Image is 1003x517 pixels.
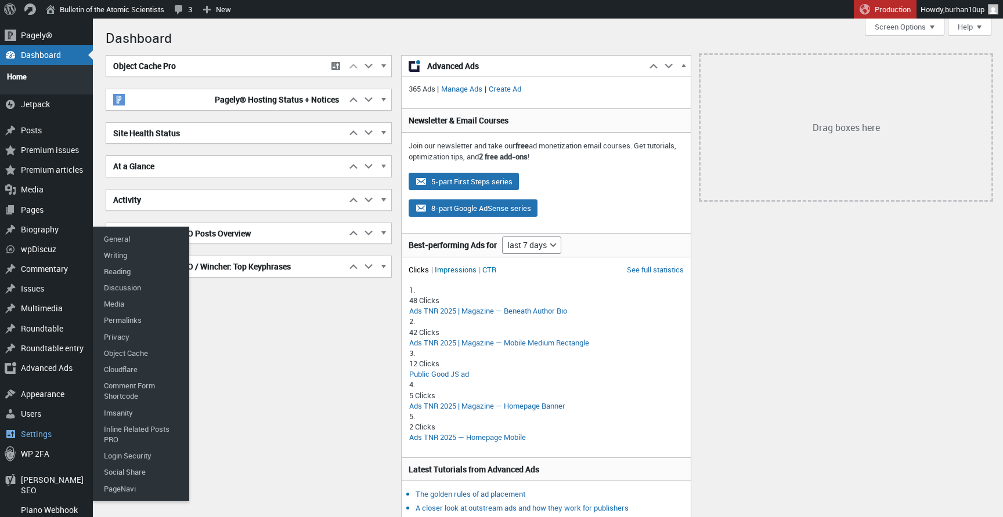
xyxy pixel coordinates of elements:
a: The golden rules of ad placement [416,489,525,499]
a: Public Good JS ad [409,369,469,379]
a: Ads TNR 2025 — Homepage Mobile [409,432,526,442]
p: 365 Ads | | [409,83,684,95]
h1: Dashboard [106,24,991,49]
span: Advanced Ads [427,60,639,72]
div: 5 Clicks [409,390,684,401]
a: Inline Related Posts PRO [96,421,189,447]
a: Social Share [96,464,189,480]
h3: Newsletter & Email Courses [409,115,684,126]
button: Screen Options [865,19,944,36]
a: Media [96,296,189,312]
h2: At a Glance [106,156,346,177]
button: 8-part Google AdSense series [409,199,537,217]
h2: Site Health Status [106,123,346,144]
a: Writing [96,247,189,263]
a: Create Ad [486,83,524,94]
h2: Object Cache Pro [106,56,325,77]
div: 4. [409,379,684,389]
a: Imsanity [96,405,189,421]
div: 2. [409,316,684,326]
a: Discussion [96,279,189,296]
div: 3. [409,348,684,358]
a: Cloudflare [96,361,189,377]
li: Impressions [435,264,481,275]
a: Ads TNR 2025 | Magazine — Beneath Author Bio [409,305,567,316]
a: PageNavi [96,480,189,497]
p: Join our newsletter and take our ad monetization email courses. Get tutorials, optimization tips,... [409,140,684,163]
div: 12 Clicks [409,358,684,369]
a: A closer look at outstream ads and how they work for publishers [416,503,629,513]
div: 42 Clicks [409,327,684,337]
a: Ads TNR 2025 | Magazine — Homepage Banner [409,401,565,411]
h3: Latest Tutorials from Advanced Ads [409,464,684,475]
a: General [96,231,189,247]
h2: [PERSON_NAME] SEO Posts Overview [106,223,346,244]
a: Object Cache [96,345,189,361]
li: CTR [482,264,496,275]
img: pagely-w-on-b20x20.png [113,94,125,105]
a: Reading [96,263,189,279]
h2: [PERSON_NAME] SEO / Wincher: Top Keyphrases [106,256,346,277]
a: Ads TNR 2025 | Magazine — Mobile Medium Rectangle [409,337,589,348]
h2: Pagely® Hosting Status + Notices [106,89,346,110]
div: 2 Clicks [409,421,684,432]
div: 1. [409,285,684,295]
a: Login Security [96,447,189,464]
h2: Activity [106,190,346,210]
a: Permalinks [96,312,189,328]
h3: Best-performing Ads for [409,239,497,251]
strong: free [515,140,529,151]
a: Comment Form Shortcode [96,377,189,404]
div: 5. [409,411,684,421]
button: 5-part First Steps series [409,173,519,190]
li: Clicks [409,264,433,275]
button: Help [948,19,991,36]
a: Privacy [96,329,189,345]
a: Manage Ads [439,83,485,94]
span: burhan10up [945,4,984,14]
div: 48 Clicks [409,295,684,305]
a: See full statistics [627,264,684,275]
strong: 2 free add-ons [479,151,528,162]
